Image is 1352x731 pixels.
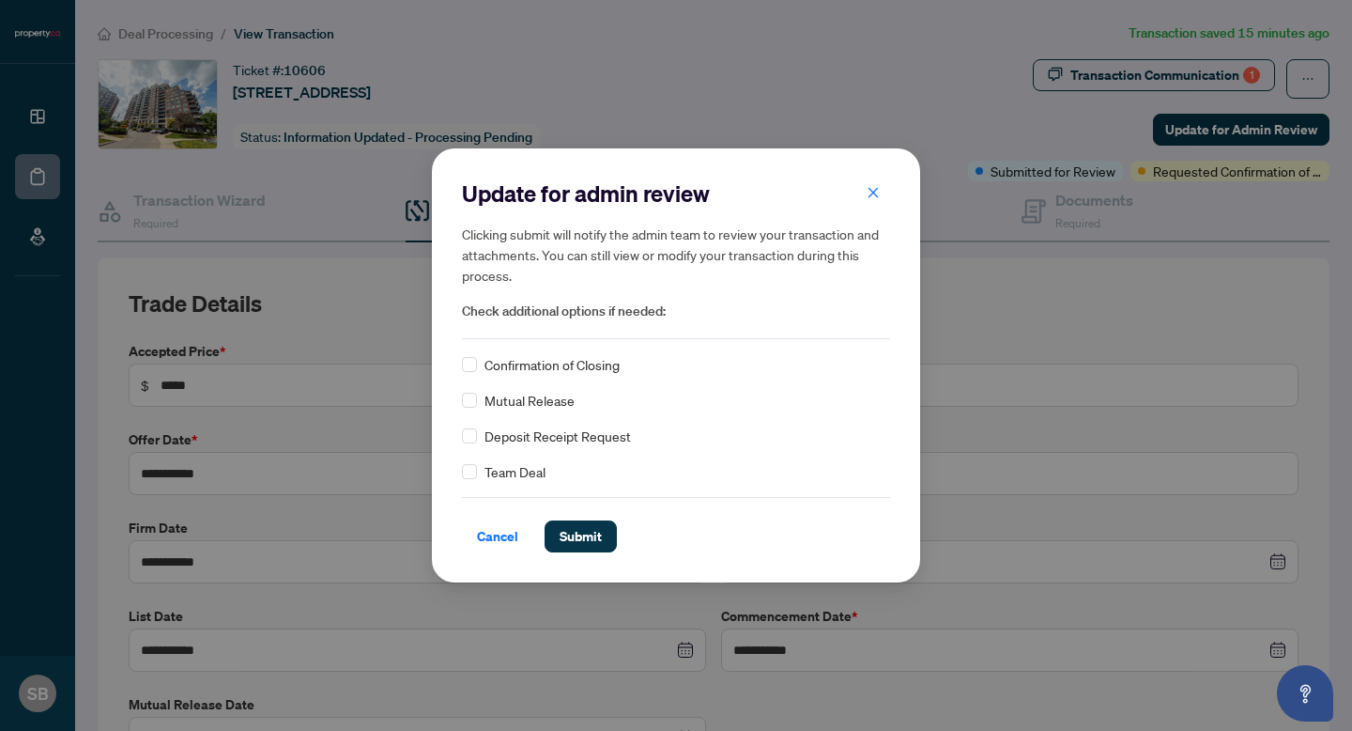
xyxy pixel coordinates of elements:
[462,521,533,552] button: Cancel
[484,426,631,446] span: Deposit Receipt Request
[545,521,617,552] button: Submit
[462,301,890,322] span: Check additional options if needed:
[477,521,518,552] span: Cancel
[484,354,620,375] span: Confirmation of Closing
[462,179,890,209] h2: Update for admin review
[462,224,890,286] h5: Clicking submit will notify the admin team to review your transaction and attachments. You can st...
[484,461,545,482] span: Team Deal
[560,521,602,552] span: Submit
[484,390,575,411] span: Mutual Release
[1277,665,1333,722] button: Open asap
[867,186,880,199] span: close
